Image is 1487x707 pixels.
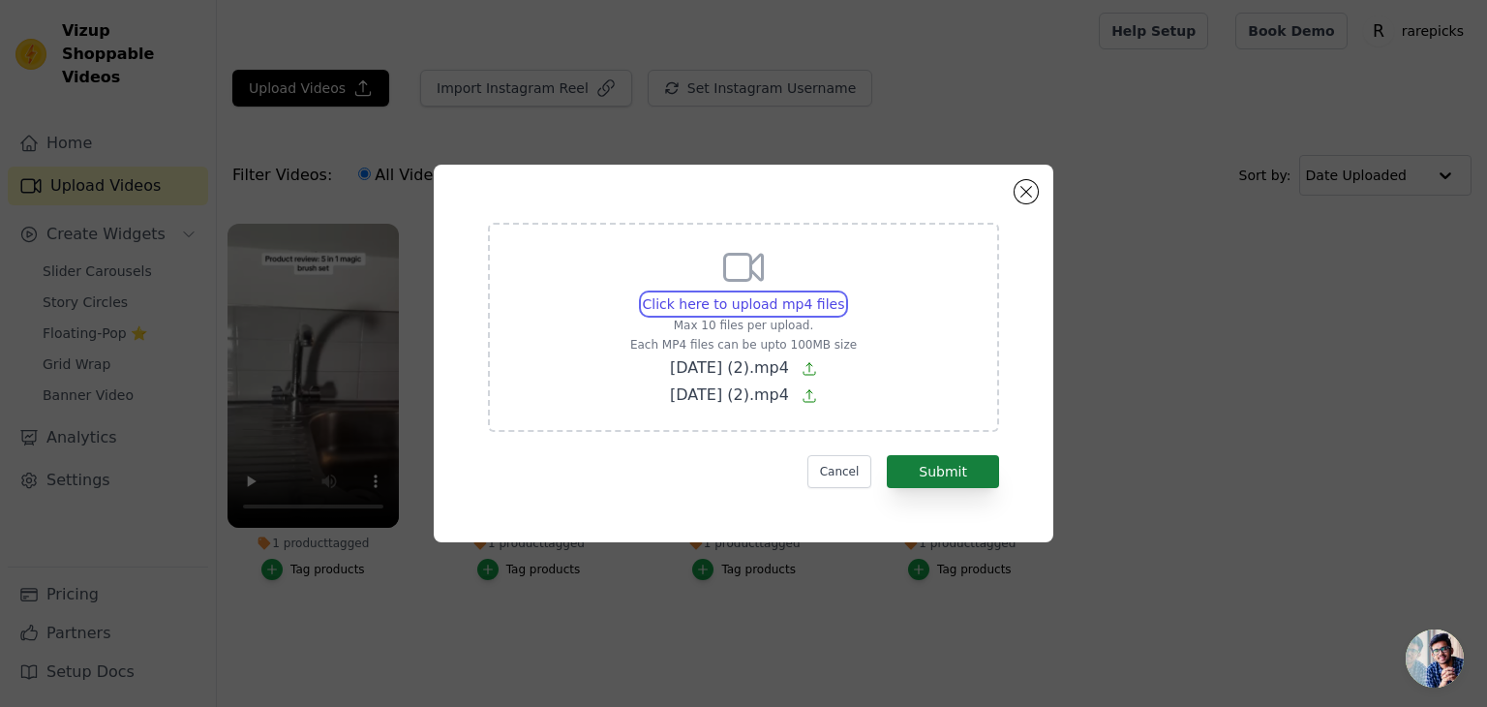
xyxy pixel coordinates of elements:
[1015,180,1038,203] button: Close modal
[670,358,789,377] span: [DATE] (2).mp4
[1406,630,1464,688] div: Open chat
[630,337,857,353] p: Each MP4 files can be upto 100MB size
[807,455,872,488] button: Cancel
[643,296,845,312] span: Click here to upload mp4 files
[887,455,999,488] button: Submit
[630,318,857,333] p: Max 10 files per upload.
[670,385,789,404] span: [DATE] (2).mp4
